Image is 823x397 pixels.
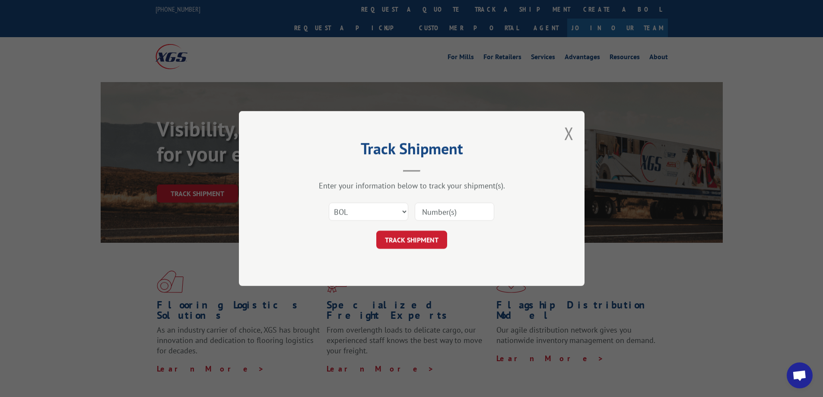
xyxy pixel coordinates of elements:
h2: Track Shipment [282,143,541,159]
div: Open chat [787,362,813,388]
button: TRACK SHIPMENT [376,231,447,249]
input: Number(s) [415,203,494,221]
button: Close modal [564,122,574,145]
div: Enter your information below to track your shipment(s). [282,181,541,191]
